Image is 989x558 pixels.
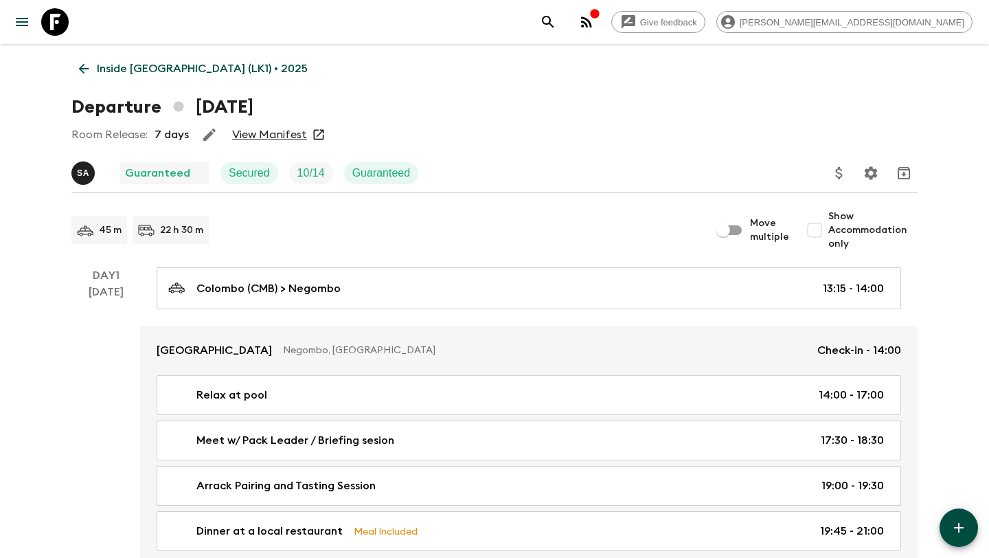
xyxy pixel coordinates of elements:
span: [PERSON_NAME][EMAIL_ADDRESS][DOMAIN_NAME] [732,17,972,27]
button: menu [8,8,36,36]
a: Meet w/ Pack Leader / Briefing sesion17:30 - 18:30 [157,421,901,460]
a: Inside [GEOGRAPHIC_DATA] (LK1) • 2025 [71,55,315,82]
div: Trip Fill [289,162,333,184]
p: Dinner at a local restaurant [196,523,343,539]
a: Give feedback [611,11,705,33]
p: Guaranteed [352,165,411,181]
span: Suren Abeykoon [71,166,98,177]
p: Negombo, [GEOGRAPHIC_DATA] [283,344,806,357]
p: 22 h 30 m [160,223,203,237]
p: 13:15 - 14:00 [823,280,884,297]
button: Archive (Completed, Cancelled or Unsynced Departures only) [890,159,918,187]
span: Move multiple [750,216,790,244]
p: 14:00 - 17:00 [819,387,884,403]
span: Show Accommodation only [828,210,918,251]
button: Update Price, Early Bird Discount and Costs [826,159,853,187]
p: Room Release: [71,126,148,143]
a: Arrack Pairing and Tasting Session19:00 - 19:30 [157,466,901,506]
div: [PERSON_NAME][EMAIL_ADDRESS][DOMAIN_NAME] [716,11,973,33]
a: Colombo (CMB) > Negombo13:15 - 14:00 [157,267,901,309]
a: Dinner at a local restaurantMeal Included19:45 - 21:00 [157,511,901,551]
p: Guaranteed [125,165,190,181]
h1: Departure [DATE] [71,93,253,121]
button: SA [71,161,98,185]
p: Check-in - 14:00 [817,342,901,359]
button: Settings [857,159,885,187]
p: Relax at pool [196,387,267,403]
a: [GEOGRAPHIC_DATA]Negombo, [GEOGRAPHIC_DATA]Check-in - 14:00 [140,326,918,375]
span: Give feedback [633,17,705,27]
p: Meal Included [354,524,418,539]
button: search adventures [534,8,562,36]
p: 7 days [155,126,189,143]
p: 19:00 - 19:30 [821,478,884,494]
a: Relax at pool14:00 - 17:00 [157,375,901,415]
p: Secured [229,165,270,181]
p: Arrack Pairing and Tasting Session [196,478,376,494]
p: [GEOGRAPHIC_DATA] [157,342,272,359]
p: S A [77,168,89,179]
a: View Manifest [232,128,307,142]
p: Day 1 [71,267,140,284]
p: 17:30 - 18:30 [821,432,884,449]
p: Meet w/ Pack Leader / Briefing sesion [196,432,394,449]
div: Secured [220,162,278,184]
p: 19:45 - 21:00 [820,523,884,539]
p: Inside [GEOGRAPHIC_DATA] (LK1) • 2025 [97,60,308,77]
p: 10 / 14 [297,165,325,181]
p: 45 m [99,223,122,237]
p: Colombo (CMB) > Negombo [196,280,341,297]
